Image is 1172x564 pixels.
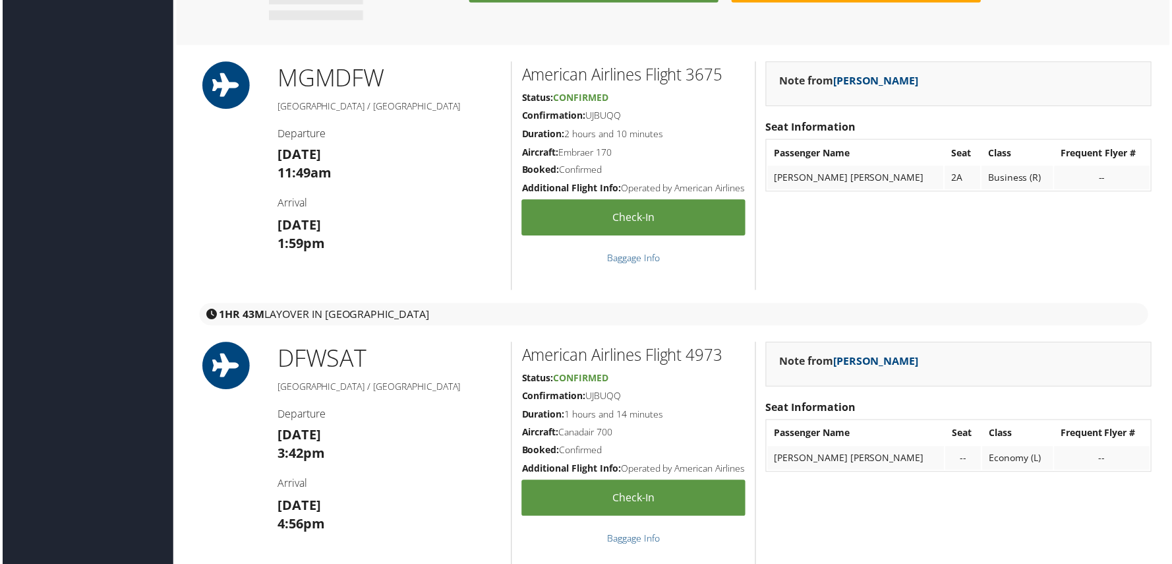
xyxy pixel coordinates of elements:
strong: Status: [521,92,553,104]
td: [PERSON_NAME] [PERSON_NAME] [769,167,945,191]
td: Business (R) [983,167,1055,191]
th: Seat [947,423,983,447]
h5: Confirmed [521,446,746,459]
strong: 4:56pm [276,517,324,535]
strong: Note from [780,356,920,370]
h5: 2 hours and 10 minutes [521,128,746,141]
th: Class [984,423,1055,447]
span: Confirmed [553,92,608,104]
strong: [DATE] [276,499,320,517]
h5: [GEOGRAPHIC_DATA] / [GEOGRAPHIC_DATA] [276,382,502,395]
strong: Booked: [521,446,559,458]
td: 2A [947,167,982,191]
th: Frequent Flyer # [1057,142,1152,166]
th: Passenger Name [769,423,946,447]
h5: Embraer 170 [521,146,746,160]
h5: UJBUQQ [521,110,746,123]
th: Seat [947,142,982,166]
strong: Additional Flight Info: [521,464,621,477]
a: Check-in [521,201,746,237]
div: layover in [GEOGRAPHIC_DATA] [198,305,1151,327]
strong: [DATE] [276,146,320,164]
h1: DFW SAT [276,344,502,377]
h5: UJBUQQ [521,391,746,404]
h5: 1 hours and 14 minutes [521,410,746,423]
h4: Departure [276,127,502,141]
strong: [DATE] [276,217,320,235]
td: [PERSON_NAME] [PERSON_NAME] [769,449,946,472]
a: Baggage Info [608,253,660,265]
h5: Confirmed [521,164,746,177]
strong: Aircraft: [521,428,558,441]
a: Baggage Info [608,534,660,547]
h1: MGM DFW [276,62,502,95]
h5: Operated by American Airlines [521,464,746,478]
span: Confirmed [553,373,608,386]
th: Frequent Flyer # [1057,423,1152,447]
td: Economy (L) [984,449,1055,472]
strong: Note from [780,74,920,88]
strong: Confirmation: [521,391,585,404]
strong: 1:59pm [276,235,324,253]
div: -- [954,454,976,466]
strong: Status: [521,373,553,386]
div: -- [1063,454,1146,466]
a: Check-in [521,482,746,518]
strong: Seat Information [767,120,857,135]
strong: Duration: [521,410,564,422]
strong: Additional Flight Info: [521,183,621,195]
a: [PERSON_NAME] [835,74,920,88]
strong: 11:49am [276,165,330,183]
h5: Canadair 700 [521,428,746,441]
h5: Operated by American Airlines [521,183,746,196]
strong: Duration: [521,128,564,141]
strong: Confirmation: [521,110,585,122]
h4: Arrival [276,197,502,211]
strong: [DATE] [276,428,320,446]
strong: 3:42pm [276,447,324,464]
h5: [GEOGRAPHIC_DATA] / [GEOGRAPHIC_DATA] [276,100,502,113]
h2: American Airlines Flight 4973 [521,346,746,368]
div: -- [1063,173,1146,185]
th: Class [983,142,1055,166]
strong: 1HR 43M [218,309,263,323]
strong: Seat Information [767,402,857,416]
h4: Arrival [276,478,502,493]
h2: American Airlines Flight 3675 [521,64,746,86]
th: Passenger Name [769,142,945,166]
strong: Aircraft: [521,146,558,159]
strong: Booked: [521,164,559,177]
h4: Departure [276,408,502,423]
a: [PERSON_NAME] [835,356,920,370]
